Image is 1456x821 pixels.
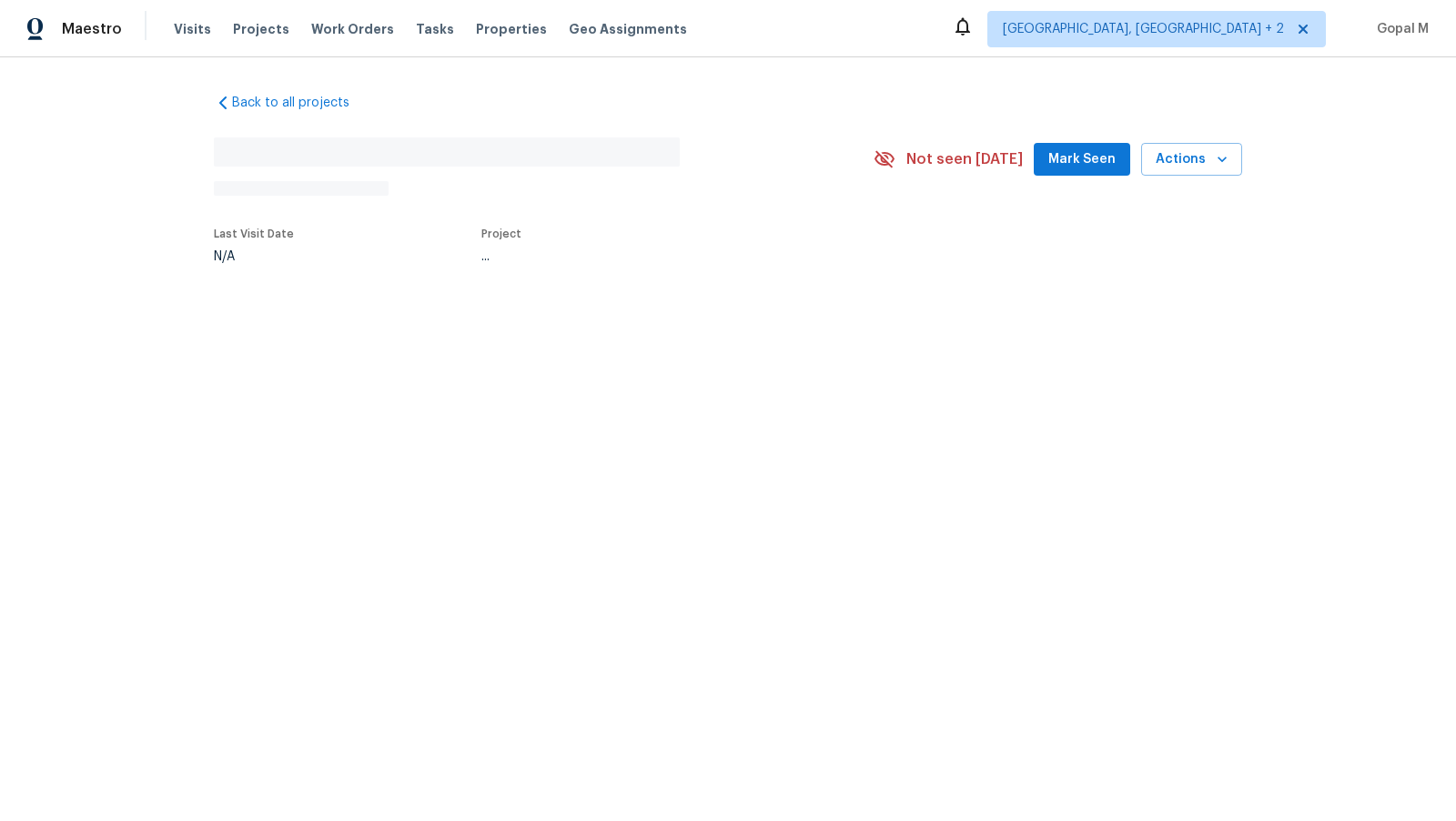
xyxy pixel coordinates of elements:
span: Geo Assignments [569,20,687,38]
a: Back to all projects [214,94,389,112]
div: N/A [214,250,294,263]
div: ... [481,250,831,263]
span: Gopal M [1370,20,1429,38]
span: Project [481,228,521,239]
span: Actions [1156,148,1228,171]
span: Mark Seen [1048,148,1116,171]
span: Not seen [DATE] [906,150,1023,168]
span: Last Visit Date [214,228,294,239]
span: Work Orders [311,20,394,38]
span: Tasks [416,23,454,35]
span: Projects [233,20,289,38]
button: Mark Seen [1034,143,1130,177]
span: Visits [174,20,211,38]
span: [GEOGRAPHIC_DATA], [GEOGRAPHIC_DATA] + 2 [1003,20,1284,38]
span: Properties [476,20,547,38]
button: Actions [1141,143,1242,177]
span: Maestro [62,20,122,38]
